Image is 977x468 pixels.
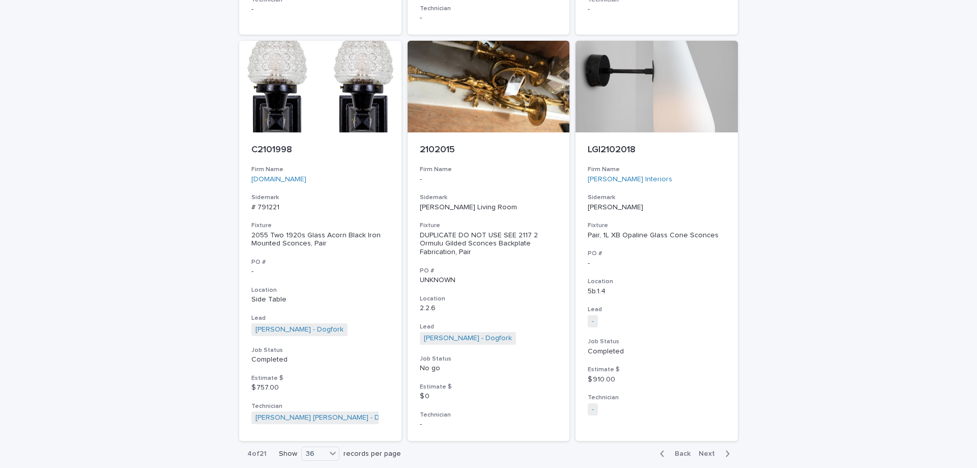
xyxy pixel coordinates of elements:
p: Show [279,450,297,458]
p: records per page [343,450,401,458]
p: Side Table [251,295,389,304]
a: LGI2102018Firm Name[PERSON_NAME] Interiors Sidemark[PERSON_NAME]FixturePair, 1L XB Opaline Glass ... [576,41,738,441]
span: Back [669,450,691,457]
p: - [251,267,389,276]
p: - [420,175,558,184]
p: UNKNOWN [420,276,558,285]
a: - [592,317,594,326]
h3: Estimate $ [420,383,558,391]
a: 2102015Firm Name-Sidemark[PERSON_NAME] Living RoomFixtureDUPLICATE DO NOT USE SEE 2117 2 Ormulu G... [408,41,570,441]
p: 4 of 21 [239,442,275,466]
p: - [588,5,726,14]
h3: Technician [251,402,389,410]
h3: Lead [420,323,558,331]
div: Pair, 1L XB Opaline Glass Cone Sconces [588,231,726,240]
h3: PO # [251,258,389,266]
h3: Fixture [420,222,558,230]
span: Next [699,450,721,457]
p: Completed [251,355,389,364]
h3: Estimate $ [251,374,389,382]
div: DUPLICATE DO NOT USE SEE 2117 2 Ormulu Gilded Sconces Backplate Fabrication, Pair [420,231,558,257]
p: Completed [588,347,726,356]
h3: Lead [251,314,389,322]
button: Next [695,449,738,458]
h3: PO # [588,250,726,258]
p: $ 910.00 [588,375,726,384]
h3: Job Status [588,338,726,346]
h3: Fixture [251,222,389,230]
h3: Firm Name [420,166,558,174]
p: [PERSON_NAME] [588,203,726,212]
div: 2055 Two 1920s Glass Acorn Black Iron Mounted Sconces, Pair [251,231,389,249]
h3: Sidemark [251,194,389,202]
h3: Firm Name [251,166,389,174]
p: $ 0 [420,392,558,401]
h3: Location [588,278,726,286]
h3: Lead [588,306,726,314]
a: [PERSON_NAME] [PERSON_NAME] - Dogfork - Technician [255,414,442,422]
h3: PO # [420,267,558,275]
p: No go [420,364,558,373]
h3: Firm Name [588,166,726,174]
p: - [420,14,558,22]
button: Back [652,449,695,458]
div: 36 [302,449,326,459]
p: 5b.1.4 [588,287,726,296]
a: [PERSON_NAME] - Dogfork [255,325,343,334]
a: C2101998Firm Name[DOMAIN_NAME] Sidemark# 791221Fixture2055 Two 1920s Glass Acorn Black Iron Mount... [239,41,401,441]
p: - [251,5,389,14]
p: 2.2.6 [420,304,558,313]
h3: Estimate $ [588,366,726,374]
p: [PERSON_NAME] Living Room [420,203,558,212]
h3: Location [420,295,558,303]
a: [PERSON_NAME] Interiors [588,175,672,184]
p: LGI2102018 [588,145,726,156]
a: - [592,405,594,414]
p: C2101998 [251,145,389,156]
h3: Sidemark [420,194,558,202]
p: # 791221 [251,203,389,212]
h3: Technician [420,411,558,419]
h3: Technician [588,394,726,402]
a: [DOMAIN_NAME] [251,175,306,184]
h3: Technician [420,5,558,13]
a: [PERSON_NAME] - Dogfork [424,334,512,343]
h3: Job Status [251,346,389,354]
p: 2102015 [420,145,558,156]
h3: Fixture [588,222,726,230]
h3: Sidemark [588,194,726,202]
h3: Location [251,286,389,294]
h3: Job Status [420,355,558,363]
p: $ 757.00 [251,383,389,392]
p: - [588,259,726,268]
p: - [420,420,558,429]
